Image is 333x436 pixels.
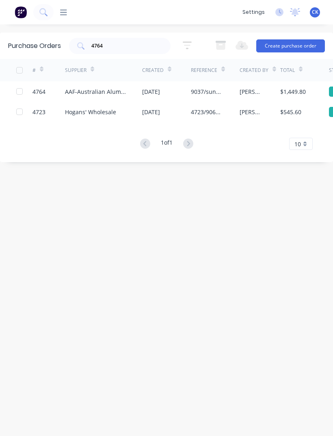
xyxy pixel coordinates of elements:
[91,42,158,50] input: Search purchase orders...
[65,87,126,96] div: AAF-Australian Aluminium Finishing
[312,9,318,16] span: CK
[240,87,264,96] div: [PERSON_NAME]
[15,6,27,18] img: Factory
[280,67,295,74] div: Total
[280,87,306,96] div: $1,449.80
[280,108,301,116] div: $545.60
[32,108,45,116] div: 4723
[32,87,45,96] div: 4764
[191,87,223,96] div: 9037/sunshade brackets/Canterbury Leisure
[142,108,160,116] div: [DATE]
[256,39,325,52] button: Create purchase order
[65,67,86,74] div: Supplier
[142,67,164,74] div: Created
[65,108,116,116] div: Hogans' Wholesale
[32,67,36,74] div: #
[294,140,301,148] span: 10
[191,67,217,74] div: Reference
[8,41,61,51] div: Purchase Orders
[240,67,268,74] div: Created By
[142,87,160,96] div: [DATE]
[240,108,264,116] div: [PERSON_NAME]
[238,6,269,18] div: settings
[161,138,173,150] div: 1 of 1
[191,108,223,116] div: 4723/9066 C.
